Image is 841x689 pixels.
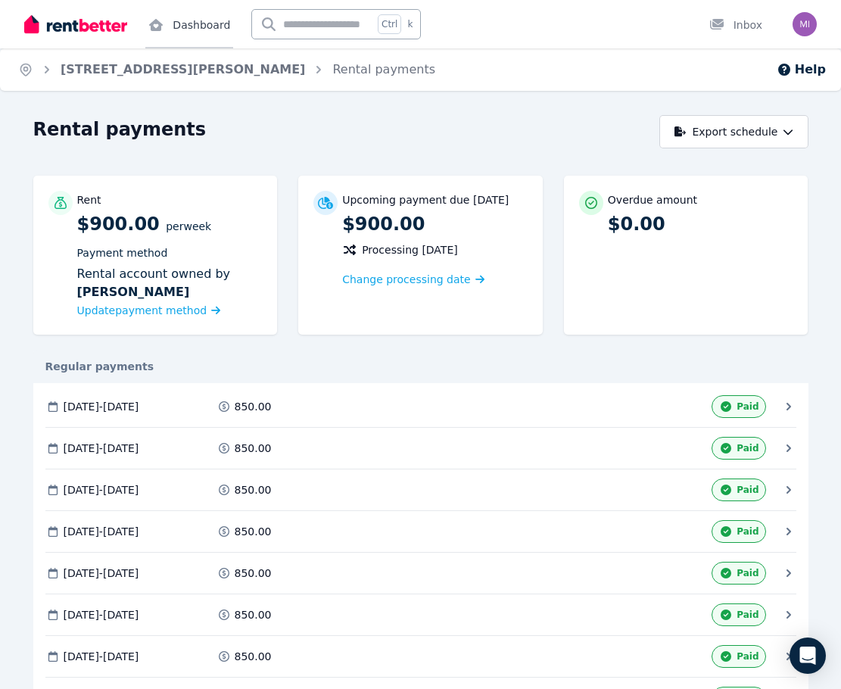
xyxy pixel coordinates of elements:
[64,482,139,497] span: [DATE] - [DATE]
[235,441,272,456] span: 850.00
[166,220,211,232] span: per Week
[77,245,263,260] p: Payment method
[332,62,435,76] a: Rental payments
[342,212,528,236] p: $900.00
[709,17,762,33] div: Inbox
[64,566,139,581] span: [DATE] - [DATE]
[33,359,808,374] div: Regular payments
[342,272,471,287] span: Change processing date
[61,62,305,76] a: [STREET_ADDRESS][PERSON_NAME]
[737,401,758,413] span: Paid
[64,524,139,539] span: [DATE] - [DATE]
[737,525,758,538] span: Paid
[737,484,758,496] span: Paid
[790,638,826,674] div: Open Intercom Messenger
[24,13,127,36] img: RentBetter
[407,18,413,30] span: k
[235,524,272,539] span: 850.00
[777,61,826,79] button: Help
[737,442,758,454] span: Paid
[737,567,758,579] span: Paid
[77,265,263,301] div: Rental account owned by
[64,649,139,664] span: [DATE] - [DATE]
[659,115,808,148] button: Export schedule
[342,192,509,207] p: Upcoming payment due [DATE]
[235,482,272,497] span: 850.00
[235,607,272,622] span: 850.00
[793,12,817,36] img: Mikaela Ball
[64,441,139,456] span: [DATE] - [DATE]
[342,272,484,287] a: Change processing date
[77,283,190,301] b: [PERSON_NAME]
[64,399,139,414] span: [DATE] - [DATE]
[235,649,272,664] span: 850.00
[77,304,207,316] span: Update payment method
[77,212,263,320] p: $900.00
[235,566,272,581] span: 850.00
[737,609,758,621] span: Paid
[235,399,272,414] span: 850.00
[77,192,101,207] p: Rent
[737,650,758,662] span: Paid
[608,212,793,236] p: $0.00
[64,607,139,622] span: [DATE] - [DATE]
[608,192,697,207] p: Overdue amount
[378,14,401,34] span: Ctrl
[362,242,458,257] span: Processing [DATE]
[33,117,207,142] h1: Rental payments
